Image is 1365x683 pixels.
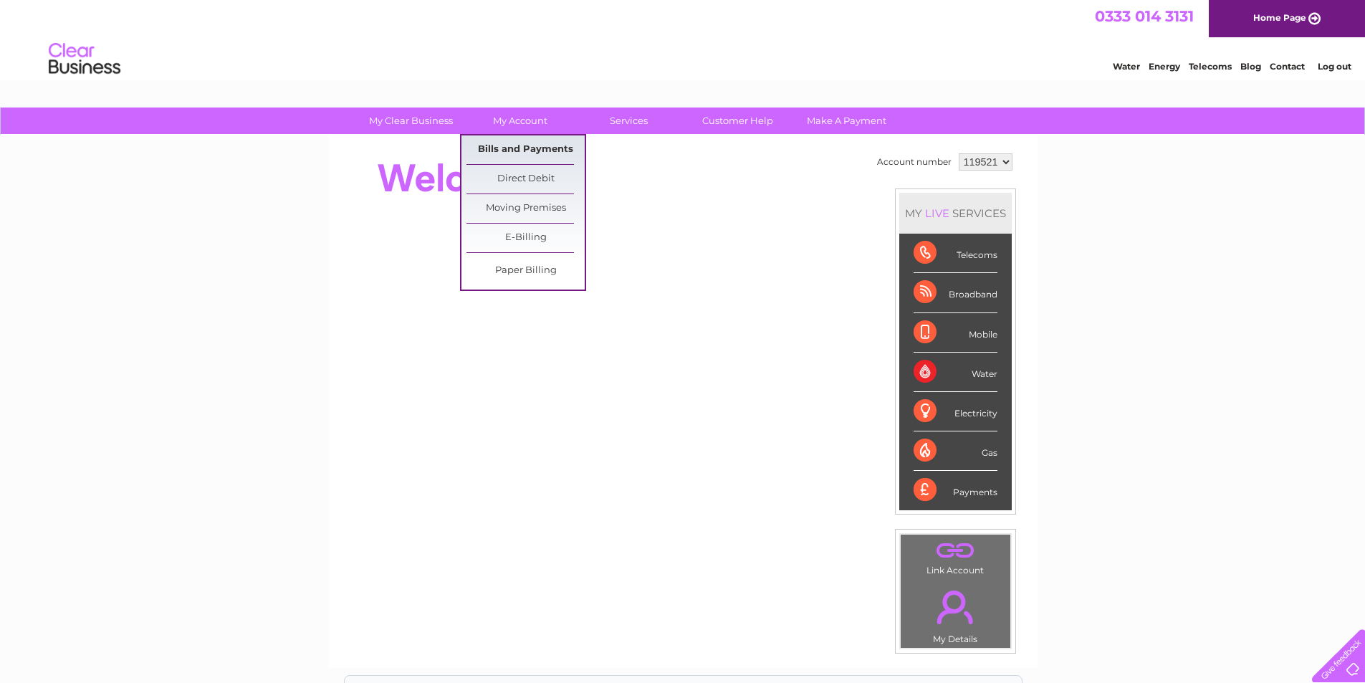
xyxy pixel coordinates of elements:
[570,108,688,134] a: Services
[914,353,997,392] div: Water
[352,108,470,134] a: My Clear Business
[904,582,1007,632] a: .
[914,471,997,510] div: Payments
[466,224,585,252] a: E-Billing
[900,578,1011,649] td: My Details
[466,194,585,223] a: Moving Premises
[922,206,952,220] div: LIVE
[679,108,797,134] a: Customer Help
[914,392,997,431] div: Electricity
[345,8,1022,70] div: Clear Business is a trading name of Verastar Limited (registered in [GEOGRAPHIC_DATA] No. 3667643...
[466,257,585,285] a: Paper Billing
[1240,61,1261,72] a: Blog
[899,193,1012,234] div: MY SERVICES
[914,313,997,353] div: Mobile
[787,108,906,134] a: Make A Payment
[904,538,1007,563] a: .
[48,37,121,81] img: logo.png
[1095,7,1194,25] a: 0333 014 3131
[461,108,579,134] a: My Account
[914,273,997,312] div: Broadband
[1270,61,1305,72] a: Contact
[914,431,997,471] div: Gas
[900,534,1011,579] td: Link Account
[914,234,997,273] div: Telecoms
[1113,61,1140,72] a: Water
[873,150,955,174] td: Account number
[466,135,585,164] a: Bills and Payments
[1318,61,1351,72] a: Log out
[1189,61,1232,72] a: Telecoms
[466,165,585,194] a: Direct Debit
[1149,61,1180,72] a: Energy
